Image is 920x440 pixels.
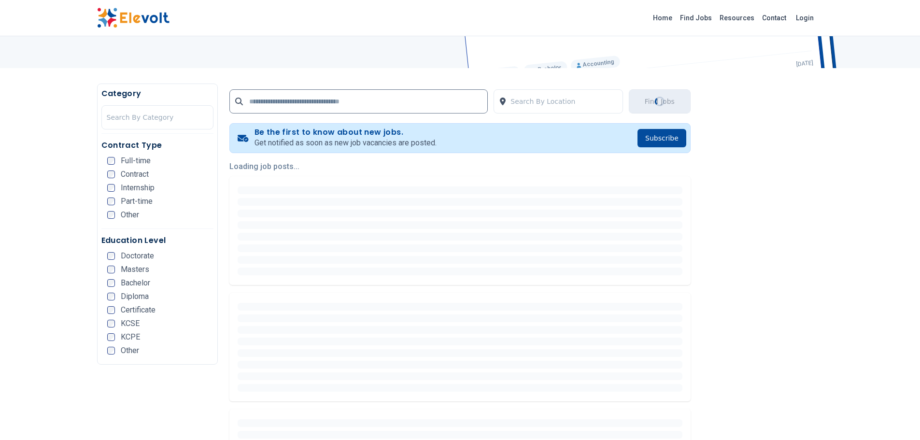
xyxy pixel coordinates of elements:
input: Full-time [107,157,115,165]
span: Masters [121,266,149,273]
input: Diploma [107,293,115,300]
span: Part-time [121,198,153,205]
h5: Contract Type [101,140,214,151]
button: Subscribe [637,129,686,147]
a: Resources [716,10,758,26]
span: Internship [121,184,155,192]
button: Find JobsLoading... [629,89,691,114]
span: Diploma [121,293,149,300]
input: Part-time [107,198,115,205]
input: KCPE [107,333,115,341]
span: Other [121,211,139,219]
input: Bachelor [107,279,115,287]
div: Loading... [653,95,666,108]
input: Other [107,347,115,355]
h5: Category [101,88,214,99]
iframe: Chat Widget [872,394,920,440]
p: Loading job posts... [229,161,691,172]
input: Certificate [107,306,115,314]
a: Find Jobs [676,10,716,26]
h5: Education Level [101,235,214,246]
span: Doctorate [121,252,154,260]
span: Certificate [121,306,156,314]
input: KCSE [107,320,115,327]
a: Login [790,8,820,28]
span: KCSE [121,320,140,327]
input: Masters [107,266,115,273]
input: Contract [107,170,115,178]
span: Contract [121,170,149,178]
img: Elevolt [97,8,170,28]
span: Bachelor [121,279,150,287]
input: Other [107,211,115,219]
span: KCPE [121,333,140,341]
h4: Be the first to know about new jobs. [255,128,437,137]
span: Full-time [121,157,151,165]
a: Contact [758,10,790,26]
p: Get notified as soon as new job vacancies are posted. [255,137,437,149]
input: Internship [107,184,115,192]
span: Other [121,347,139,355]
input: Doctorate [107,252,115,260]
a: Home [649,10,676,26]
